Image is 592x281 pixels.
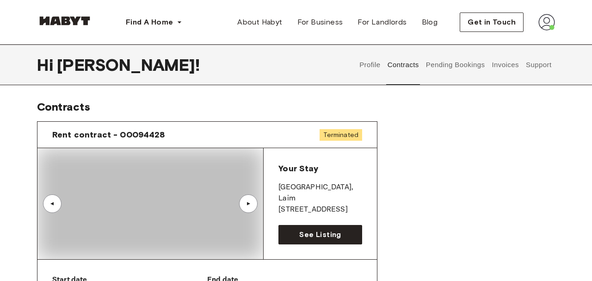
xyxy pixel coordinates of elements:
button: Support [524,44,553,85]
button: Invoices [491,44,520,85]
img: avatar [538,14,555,31]
p: [STREET_ADDRESS] [278,204,362,215]
span: Blog [422,17,438,28]
div: user profile tabs [356,44,555,85]
div: ▲ [48,201,57,206]
div: ▲ [244,201,253,206]
span: [PERSON_NAME] ! [57,55,200,75]
button: Get in Touch [460,12,524,32]
button: Find A Home [118,13,190,31]
span: Get in Touch [468,17,516,28]
img: Image of the room [37,148,263,259]
a: Blog [414,13,445,31]
span: Your Stay [278,163,318,174]
a: About Habyt [230,13,290,31]
span: Contracts [37,100,90,113]
span: About Habyt [237,17,282,28]
button: Profile [358,44,382,85]
span: For Landlords [358,17,407,28]
span: Rent contract - 00094428 [52,129,165,140]
img: Habyt [37,16,92,25]
span: See Listing [299,229,341,240]
span: Terminated [320,129,362,141]
a: For Business [290,13,351,31]
span: Find A Home [126,17,173,28]
button: Pending Bookings [425,44,486,85]
a: See Listing [278,225,362,244]
span: Hi [37,55,57,75]
span: For Business [297,17,343,28]
a: For Landlords [350,13,414,31]
button: Contracts [386,44,420,85]
p: [GEOGRAPHIC_DATA] , Laim [278,182,362,204]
